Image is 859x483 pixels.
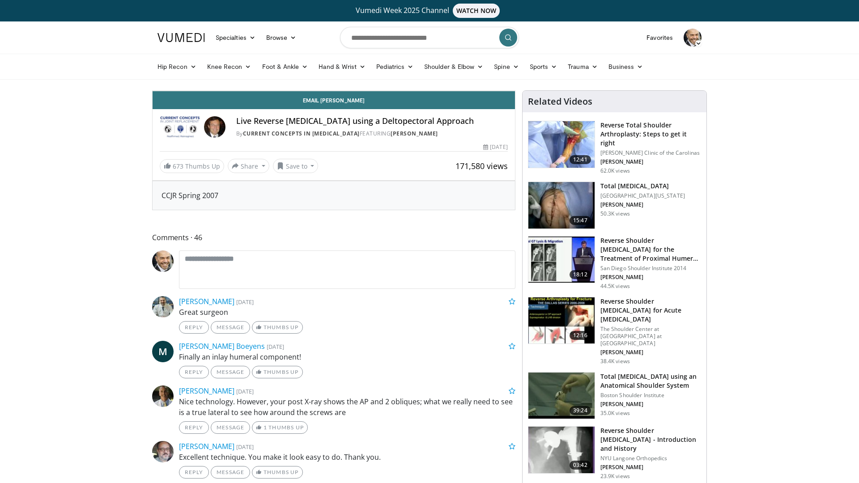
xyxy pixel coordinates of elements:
[600,274,701,281] p: [PERSON_NAME]
[264,424,267,431] span: 1
[261,29,302,47] a: Browse
[173,162,183,170] span: 673
[236,130,508,138] div: By FEATURING
[267,343,284,351] small: [DATE]
[528,121,595,168] img: 326034_0000_1.png.150x105_q85_crop-smart_upscale.jpg
[179,352,515,362] p: Finally an inlay humeral component!
[600,464,701,471] p: [PERSON_NAME]
[528,427,595,473] img: zucker_4.png.150x105_q85_crop-smart_upscale.jpg
[252,466,302,479] a: Thumbs Up
[600,358,630,365] p: 38.4K views
[257,58,314,76] a: Foot & Ankle
[528,182,595,229] img: 38826_0000_3.png.150x105_q85_crop-smart_upscale.jpg
[179,341,265,351] a: [PERSON_NAME] Boeyens
[600,455,701,462] p: NYU Langone Orthopedics
[600,201,685,208] p: [PERSON_NAME]
[273,159,319,173] button: Save to
[236,443,254,451] small: [DATE]
[391,130,438,137] a: [PERSON_NAME]
[179,396,515,418] p: Nice technology. However, your post X-ray shows the AP and 2 obliques; what we really need to see...
[600,401,701,408] p: [PERSON_NAME]
[179,386,234,396] a: [PERSON_NAME]
[570,331,591,340] span: 12:16
[570,461,591,470] span: 03:42
[252,366,302,378] a: Thumbs Up
[600,326,701,347] p: The Shoulder Center at [GEOGRAPHIC_DATA] at [GEOGRAPHIC_DATA]
[179,366,209,378] a: Reply
[152,386,174,407] img: Avatar
[153,91,515,109] a: Email [PERSON_NAME]
[236,116,508,126] h4: Live Reverse [MEDICAL_DATA] using a Deltopectoral Approach
[600,192,685,199] p: [GEOGRAPHIC_DATA][US_STATE]
[570,155,591,164] span: 12:41
[159,4,700,18] a: Vumedi Week 2025 ChannelWATCH NOW
[179,307,515,318] p: Great surgeon
[211,466,250,479] a: Message
[211,321,250,334] a: Message
[570,406,591,415] span: 39:24
[528,372,701,419] a: 39:24 Total [MEDICAL_DATA] using an Anatomical Shoulder System Boston Shoulder Institute [PERSON_...
[243,130,360,137] a: Current Concepts in [MEDICAL_DATA]
[600,349,701,356] p: [PERSON_NAME]
[160,116,200,138] img: Current Concepts in Joint Replacement
[528,297,701,365] a: 12:16 Reverse Shoulder [MEDICAL_DATA] for Acute [MEDICAL_DATA] The Shoulder Center at [GEOGRAPHIC...
[419,58,489,76] a: Shoulder & Elbow
[603,58,649,76] a: Business
[371,58,419,76] a: Pediatrics
[641,29,678,47] a: Favorites
[524,58,563,76] a: Sports
[600,283,630,290] p: 44.5K views
[600,410,630,417] p: 35.0K views
[528,236,701,290] a: 18:12 Reverse Shoulder [MEDICAL_DATA] for the Treatment of Proximal Humeral … San Diego Shoulder ...
[600,167,630,174] p: 62.0K views
[600,210,630,217] p: 50.3K views
[313,58,371,76] a: Hand & Wrist
[152,296,174,318] img: Avatar
[600,236,701,263] h3: Reverse Shoulder [MEDICAL_DATA] for the Treatment of Proximal Humeral …
[483,143,507,151] div: [DATE]
[152,441,174,462] img: Avatar
[157,33,205,42] img: VuMedi Logo
[562,58,603,76] a: Trauma
[600,149,701,157] p: [PERSON_NAME] Clinic of the Carolinas
[570,216,591,225] span: 15:47
[179,452,515,462] p: Excellent technique. You make it look easy to do. Thank you.
[179,441,234,451] a: [PERSON_NAME]
[600,392,701,399] p: Boston Shoulder Institute
[210,29,261,47] a: Specialties
[528,182,701,229] a: 15:47 Total [MEDICAL_DATA] [GEOGRAPHIC_DATA][US_STATE] [PERSON_NAME] 50.3K views
[528,426,701,480] a: 03:42 Reverse Shoulder [MEDICAL_DATA] - Introduction and History NYU Langone Orthopedics [PERSON_...
[570,270,591,279] span: 18:12
[455,161,508,171] span: 171,580 views
[152,232,515,243] span: Comments 46
[152,341,174,362] a: M
[236,387,254,395] small: [DATE]
[252,321,302,334] a: Thumbs Up
[600,372,701,390] h3: Total [MEDICAL_DATA] using an Anatomical Shoulder System
[179,297,234,306] a: [PERSON_NAME]
[202,58,257,76] a: Knee Recon
[162,190,506,201] div: CCJR Spring 2007
[152,250,174,272] img: Avatar
[340,27,519,48] input: Search topics, interventions
[684,29,702,47] img: Avatar
[600,121,701,148] h3: Reverse Total Shoulder Arthroplasty: Steps to get it right
[600,473,630,480] p: 23.9K views
[489,58,524,76] a: Spine
[236,298,254,306] small: [DATE]
[600,297,701,324] h3: Reverse Shoulder [MEDICAL_DATA] for Acute [MEDICAL_DATA]
[179,321,209,334] a: Reply
[600,426,701,453] h3: Reverse Shoulder [MEDICAL_DATA] - Introduction and History
[228,159,269,173] button: Share
[204,116,225,138] img: Avatar
[211,421,250,434] a: Message
[600,265,701,272] p: San Diego Shoulder Institute 2014
[528,121,701,174] a: 12:41 Reverse Total Shoulder Arthroplasty: Steps to get it right [PERSON_NAME] Clinic of the Caro...
[179,421,209,434] a: Reply
[152,58,202,76] a: Hip Recon
[160,159,224,173] a: 673 Thumbs Up
[528,237,595,283] img: Q2xRg7exoPLTwO8X4xMDoxOjA4MTsiGN.150x105_q85_crop-smart_upscale.jpg
[528,96,592,107] h4: Related Videos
